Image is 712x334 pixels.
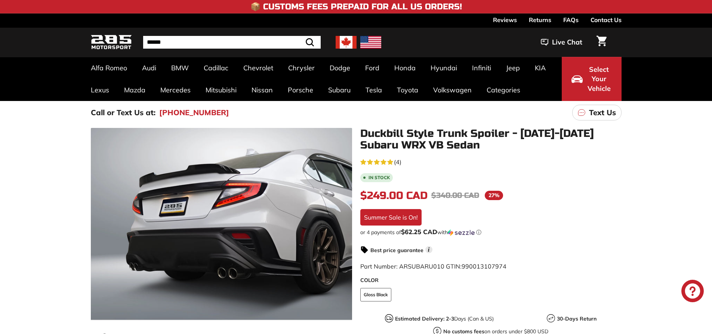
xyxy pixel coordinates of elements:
[321,79,358,101] a: Subaru
[401,228,437,236] span: $62.25 CAD
[322,57,358,79] a: Dodge
[360,128,622,151] h1: Duckbill Style Trunk Spoiler - [DATE]-[DATE] Subaru WRX VB Sedan
[83,57,135,79] a: Alfa Romeo
[499,57,527,79] a: Jeep
[423,57,465,79] a: Hyundai
[493,13,517,26] a: Reviews
[164,57,196,79] a: BMW
[563,13,579,26] a: FAQs
[360,229,622,236] div: or 4 payments of$62.25 CADwithSezzle Click to learn more about Sezzle
[562,57,622,101] button: Select Your Vehicle
[360,157,622,166] a: 5.0 rating (4 votes)
[280,79,321,101] a: Porsche
[425,246,432,253] span: i
[360,229,622,236] div: or 4 payments of with
[358,79,389,101] a: Tesla
[236,57,281,79] a: Chevrolet
[117,79,153,101] a: Mazda
[479,79,528,101] a: Categories
[448,229,475,236] img: Sezzle
[462,263,506,270] span: 990013107974
[281,57,322,79] a: Chrysler
[198,79,244,101] a: Mitsubishi
[465,57,499,79] a: Infiniti
[244,79,280,101] a: Nissan
[196,57,236,79] a: Cadillac
[143,36,321,49] input: Search
[369,175,390,180] b: In stock
[426,79,479,101] a: Volkswagen
[591,13,622,26] a: Contact Us
[250,2,462,11] h4: 📦 Customs Fees Prepaid for All US Orders!
[153,79,198,101] a: Mercedes
[557,315,597,322] strong: 30-Days Return
[358,57,387,79] a: Ford
[387,57,423,79] a: Honda
[531,33,592,52] button: Live Chat
[586,65,612,94] span: Select Your Vehicle
[527,57,553,79] a: KIA
[529,13,551,26] a: Returns
[135,57,164,79] a: Audi
[360,189,428,202] span: $249.00 CAD
[431,191,479,200] span: $340.00 CAD
[589,107,616,118] p: Text Us
[679,280,706,304] inbox-online-store-chat: Shopify online store chat
[395,315,494,323] p: Days (Can & US)
[91,107,155,118] p: Call or Text Us at:
[572,105,622,120] a: Text Us
[395,315,454,322] strong: Estimated Delivery: 2-3
[552,37,582,47] span: Live Chat
[360,276,622,284] label: COLOR
[159,107,229,118] a: [PHONE_NUMBER]
[592,30,611,55] a: Cart
[360,209,422,226] div: Summer Sale is On!
[485,191,503,200] span: 27%
[91,34,132,51] img: Logo_285_Motorsport_areodynamics_components
[360,263,506,270] span: Part Number: ARSUBARU010 GTIN:
[389,79,426,101] a: Toyota
[83,79,117,101] a: Lexus
[394,157,401,166] span: (4)
[370,247,423,254] strong: Best price guarantee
